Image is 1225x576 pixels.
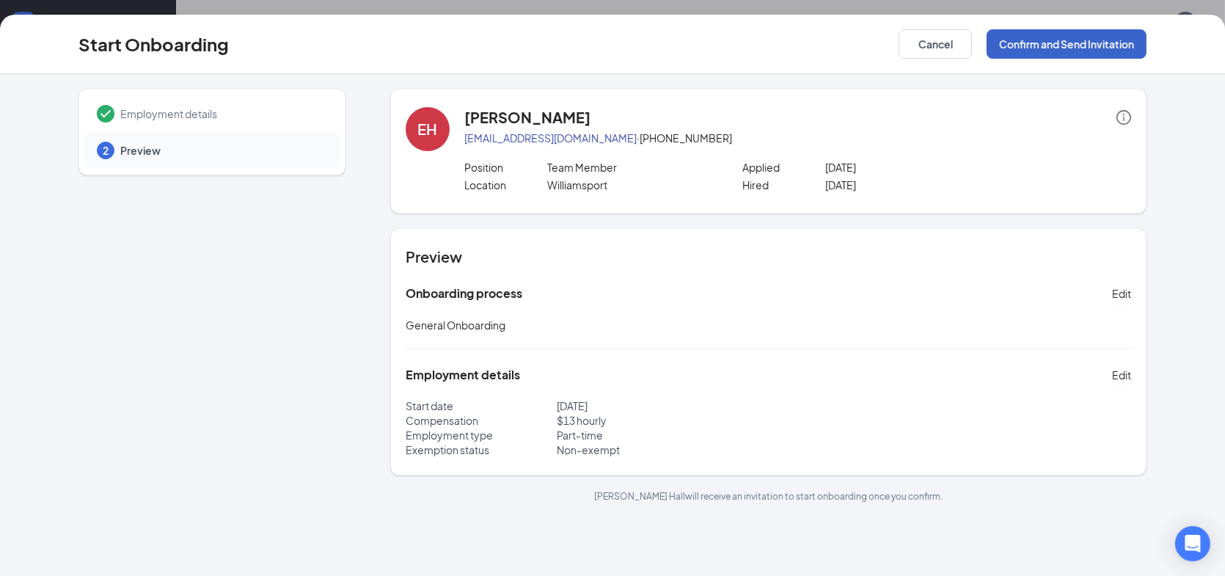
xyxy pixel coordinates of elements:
[464,131,637,145] a: [EMAIL_ADDRESS][DOMAIN_NAME]
[406,442,557,457] p: Exemption status
[464,107,590,128] h4: [PERSON_NAME]
[464,178,548,192] p: Location
[390,490,1147,503] p: [PERSON_NAME] Hall will receive an invitation to start onboarding once you confirm.
[1112,368,1131,382] span: Edit
[417,119,437,139] div: EH
[899,29,972,59] button: Cancel
[547,178,714,192] p: Williamsport
[1112,286,1131,301] span: Edit
[825,178,992,192] p: [DATE]
[547,160,714,175] p: Team Member
[464,160,548,175] p: Position
[78,32,229,56] h3: Start Onboarding
[406,367,520,383] h5: Employment details
[825,160,992,175] p: [DATE]
[406,318,505,332] span: General Onboarding
[557,413,769,428] p: $ 13 hourly
[406,413,557,428] p: Compensation
[120,143,324,158] span: Preview
[742,178,826,192] p: Hired
[987,29,1147,59] button: Confirm and Send Invitation
[406,428,557,442] p: Employment type
[1112,363,1131,387] button: Edit
[120,106,324,121] span: Employment details
[557,428,769,442] p: Part-time
[1116,110,1131,125] span: info-circle
[557,442,769,457] p: Non-exempt
[406,398,557,413] p: Start date
[406,285,522,302] h5: Onboarding process
[742,160,826,175] p: Applied
[557,398,769,413] p: [DATE]
[103,143,109,158] span: 2
[1112,282,1131,305] button: Edit
[97,105,114,123] svg: Checkmark
[406,247,1131,267] h4: Preview
[464,131,1131,145] p: · [PHONE_NUMBER]
[1175,526,1210,561] div: Open Intercom Messenger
